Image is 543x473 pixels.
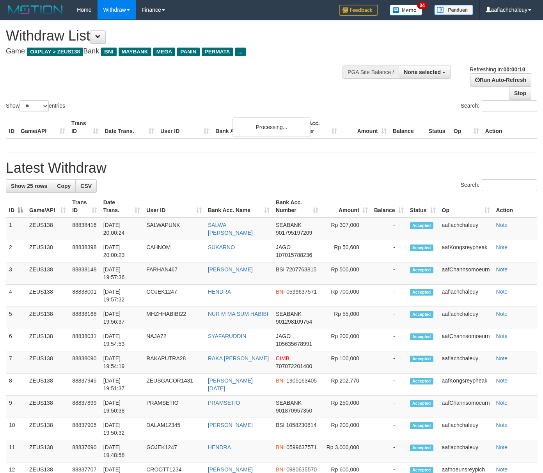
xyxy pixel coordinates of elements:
[399,66,451,79] button: None selected
[177,48,199,56] span: PANIN
[496,422,508,428] a: Note
[11,183,47,189] span: Show 25 rows
[276,319,312,325] span: Copy 901298109754 to clipboard
[100,195,143,218] th: Date Trans.: activate to sort column ascending
[286,466,317,473] span: Copy 0980635570 to clipboard
[101,48,116,56] span: BNI
[69,374,100,396] td: 88837945
[276,244,291,250] span: JAGO
[276,222,302,228] span: SEABANK
[321,240,371,262] td: Rp 50,608
[26,240,69,262] td: ZEUS138
[26,329,69,351] td: ZEUS138
[451,116,482,138] th: Op
[69,262,100,285] td: 88838148
[496,355,508,361] a: Note
[371,262,407,285] td: -
[321,351,371,374] td: Rp 100,000
[143,329,205,351] td: NAJA72
[6,440,26,462] td: 11
[6,48,354,55] h4: Game: Bank:
[496,289,508,295] a: Note
[20,100,49,112] select: Showentries
[321,262,371,285] td: Rp 500,000
[410,422,433,429] span: Accepted
[143,374,205,396] td: ZEUSGACOR1431
[101,116,157,138] th: Date Trans.
[417,2,428,9] span: 34
[410,222,433,229] span: Accepted
[6,218,26,240] td: 1
[390,5,422,16] img: Button%20Memo.svg
[100,440,143,462] td: [DATE] 19:48:58
[208,289,231,295] a: HENDRA
[26,307,69,329] td: ZEUS138
[339,5,378,16] img: Feedback.jpg
[439,218,493,240] td: aaflachchaleuy
[286,444,317,450] span: Copy 0599637571 to clipboard
[439,396,493,418] td: aafChannsomoeurn
[371,240,407,262] td: -
[286,289,317,295] span: Copy 0599637571 to clipboard
[434,5,473,15] img: panduan.png
[69,307,100,329] td: 88838168
[208,400,240,406] a: PRAMSETIO
[235,48,246,56] span: ...
[439,285,493,307] td: aaflachchaleuy
[276,230,312,236] span: Copy 901795197209 to clipboard
[208,377,253,392] a: [PERSON_NAME] [DATE]
[276,407,312,414] span: Copy 901870957350 to clipboard
[321,195,371,218] th: Amount: activate to sort column ascending
[100,285,143,307] td: [DATE] 19:57:32
[439,240,493,262] td: aafKongsreypheak
[27,48,83,56] span: OXPLAY > ZEUS138
[6,285,26,307] td: 4
[410,289,433,296] span: Accepted
[57,183,71,189] span: Copy
[503,66,525,73] strong: 00:00:10
[100,307,143,329] td: [DATE] 19:56:37
[371,307,407,329] td: -
[371,374,407,396] td: -
[26,195,69,218] th: Game/API: activate to sort column ascending
[205,195,273,218] th: Bank Acc. Name: activate to sort column ascending
[6,100,65,112] label: Show entries
[321,285,371,307] td: Rp 700,000
[410,378,433,384] span: Accepted
[100,329,143,351] td: [DATE] 19:54:53
[286,266,316,273] span: Copy 7207763815 to clipboard
[202,48,233,56] span: PERMATA
[26,262,69,285] td: ZEUS138
[143,307,205,329] td: MHZHHABIBI22
[470,73,531,87] a: Run Auto-Refresh
[208,222,253,236] a: SALWA [PERSON_NAME]
[410,333,433,340] span: Accepted
[496,311,508,317] a: Note
[6,396,26,418] td: 9
[69,418,100,440] td: 88837905
[482,179,537,191] input: Search:
[509,87,531,100] a: Stop
[321,218,371,240] td: Rp 307,000
[143,195,205,218] th: User ID: activate to sort column ascending
[371,440,407,462] td: -
[371,195,407,218] th: Balance: activate to sort column ascending
[143,262,205,285] td: FARHAN467
[390,116,426,138] th: Balance
[208,266,253,273] a: [PERSON_NAME]
[276,444,285,450] span: BNI
[410,400,433,407] span: Accepted
[439,374,493,396] td: aafKongsreypheak
[290,116,340,138] th: Bank Acc. Number
[371,396,407,418] td: -
[100,262,143,285] td: [DATE] 19:57:36
[26,374,69,396] td: ZEUS138
[321,307,371,329] td: Rp 55,000
[482,100,537,112] input: Search:
[439,440,493,462] td: aaflachchaleuy
[276,466,285,473] span: BNI
[100,218,143,240] td: [DATE] 20:00:24
[496,444,508,450] a: Note
[276,400,302,406] span: SEABANK
[470,66,525,73] span: Refreshing in:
